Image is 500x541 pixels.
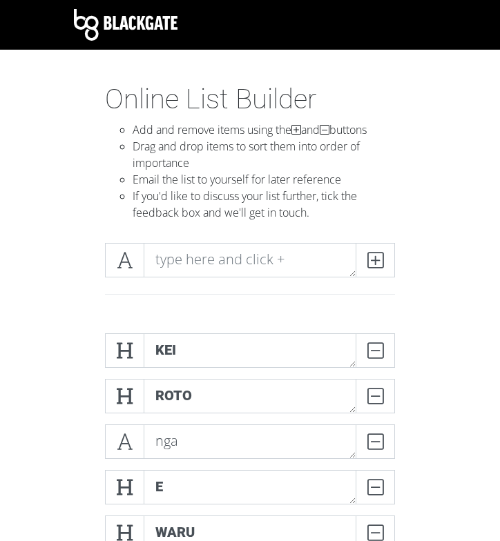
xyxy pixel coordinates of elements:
li: Add and remove items using the and buttons [133,121,395,138]
img: Blackgate [74,9,177,41]
li: Email the list to yourself for later reference [133,171,395,188]
li: Drag and drop items to sort them into order of importance [133,138,395,171]
li: If you'd like to discuss your list further, tick the feedback box and we'll get in touch. [133,188,395,221]
h1: Online List Builder [105,83,395,116]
